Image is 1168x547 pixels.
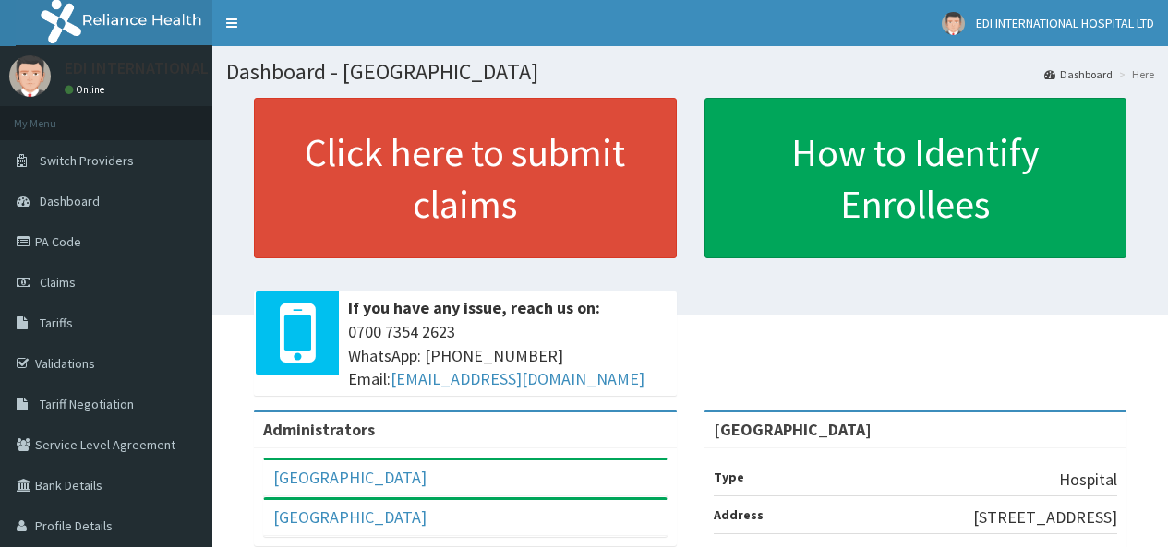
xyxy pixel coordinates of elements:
a: [GEOGRAPHIC_DATA] [273,467,427,488]
p: EDI INTERNATIONAL HOSPITAL LTD [65,60,315,77]
a: [EMAIL_ADDRESS][DOMAIN_NAME] [391,368,644,389]
span: Claims [40,274,76,291]
b: Type [714,469,744,485]
span: Tariff Negotiation [40,396,134,412]
span: EDI INTERNATIONAL HOSPITAL LTD [976,15,1154,31]
span: Dashboard [40,193,100,209]
span: Switch Providers [40,152,134,169]
a: Click here to submit claims [254,98,677,258]
li: Here [1114,66,1154,82]
p: Hospital [1059,468,1117,492]
p: [STREET_ADDRESS] [973,505,1117,529]
strong: [GEOGRAPHIC_DATA] [714,419,872,440]
h1: Dashboard - [GEOGRAPHIC_DATA] [226,60,1154,84]
span: Tariffs [40,315,73,331]
a: [GEOGRAPHIC_DATA] [273,506,427,528]
b: Administrators [263,419,375,440]
img: User Image [942,12,965,35]
img: User Image [9,55,51,97]
a: Dashboard [1044,66,1113,82]
a: Online [65,83,109,96]
b: Address [714,506,764,523]
b: If you have any issue, reach us on: [348,297,600,318]
span: 0700 7354 2623 WhatsApp: [PHONE_NUMBER] Email: [348,320,668,391]
a: How to Identify Enrollees [704,98,1127,258]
